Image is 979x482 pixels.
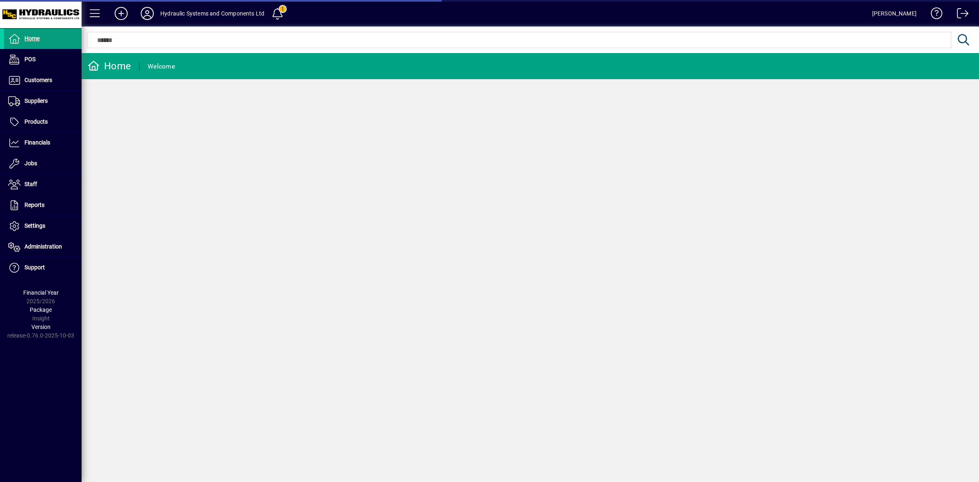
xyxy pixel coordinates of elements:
[23,289,59,296] span: Financial Year
[4,133,82,153] a: Financials
[24,264,45,271] span: Support
[134,6,160,21] button: Profile
[24,77,52,83] span: Customers
[4,195,82,215] a: Reports
[24,160,37,167] span: Jobs
[872,7,917,20] div: [PERSON_NAME]
[4,70,82,91] a: Customers
[951,2,969,28] a: Logout
[148,60,175,73] div: Welcome
[4,258,82,278] a: Support
[30,307,52,313] span: Package
[24,118,48,125] span: Products
[24,56,35,62] span: POS
[24,35,40,42] span: Home
[88,60,131,73] div: Home
[24,139,50,146] span: Financials
[925,2,943,28] a: Knowledge Base
[24,222,45,229] span: Settings
[4,49,82,70] a: POS
[31,324,51,330] span: Version
[108,6,134,21] button: Add
[4,174,82,195] a: Staff
[24,202,44,208] span: Reports
[4,237,82,257] a: Administration
[4,112,82,132] a: Products
[4,91,82,111] a: Suppliers
[4,216,82,236] a: Settings
[4,153,82,174] a: Jobs
[24,181,37,187] span: Staff
[24,243,62,250] span: Administration
[24,98,48,104] span: Suppliers
[160,7,264,20] div: Hydraulic Systems and Components Ltd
